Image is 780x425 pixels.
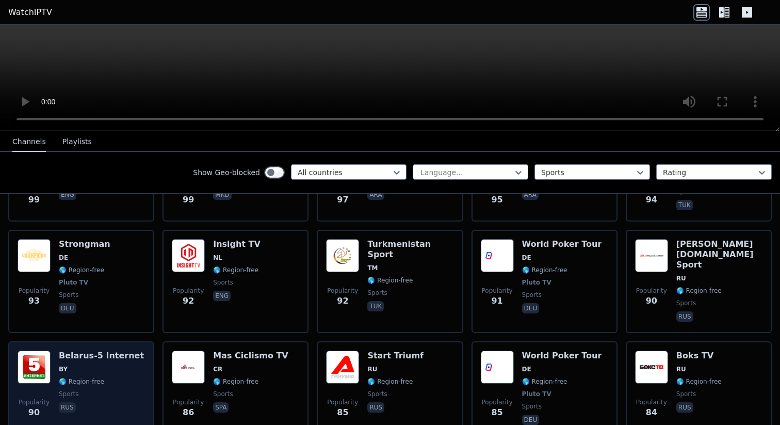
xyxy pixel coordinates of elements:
[213,254,222,262] span: NL
[646,406,657,419] span: 84
[367,289,387,297] span: sports
[522,377,567,386] span: 🌎 Region-free
[636,287,667,295] span: Popularity
[172,351,205,384] img: Mas Ciclismo TV
[481,351,514,384] img: World Poker Tour
[337,406,348,419] span: 85
[213,351,288,361] h6: Mas Ciclismo TV
[326,351,359,384] img: Start Triumf
[59,278,88,287] span: Pluto TV
[367,276,413,285] span: 🌎 Region-free
[635,351,668,384] img: Boks TV
[213,291,231,301] p: eng
[676,311,693,322] p: rus
[327,398,358,406] span: Popularity
[367,239,453,260] h6: Turkmenistan Sport
[676,402,693,413] p: rus
[172,239,205,272] img: Insight TV
[18,239,51,272] img: Strongman
[213,402,229,413] p: spa
[522,291,542,299] span: sports
[646,295,657,307] span: 90
[213,390,233,398] span: sports
[28,295,40,307] span: 93
[183,194,194,206] span: 99
[12,132,46,152] button: Channels
[636,398,667,406] span: Popularity
[491,295,502,307] span: 91
[522,351,602,361] h6: World Poker Tour
[28,194,40,206] span: 99
[522,239,602,249] h6: World Poker Tour
[522,254,531,262] span: DE
[59,303,76,313] p: deu
[59,266,104,274] span: 🌎 Region-free
[522,278,551,287] span: Pluto TV
[59,190,76,200] p: eng
[213,278,233,287] span: sports
[213,239,261,249] h6: Insight TV
[676,299,696,307] span: sports
[676,390,696,398] span: sports
[8,6,52,19] a: WatchIPTV
[676,287,722,295] span: 🌎 Region-free
[18,351,51,384] img: Belarus-5 Internet
[522,266,567,274] span: 🌎 Region-free
[213,190,231,200] p: mkd
[367,264,378,272] span: TM
[676,377,722,386] span: 🌎 Region-free
[59,291,78,299] span: sports
[522,390,551,398] span: Pluto TV
[327,287,358,295] span: Popularity
[213,365,222,373] span: CR
[337,295,348,307] span: 92
[173,287,204,295] span: Popularity
[59,365,68,373] span: BY
[367,351,424,361] h6: Start Triumf
[676,365,686,373] span: RU
[213,266,258,274] span: 🌎 Region-free
[676,274,686,282] span: RU
[522,402,542,411] span: sports
[482,287,513,295] span: Popularity
[183,406,194,419] span: 86
[491,194,502,206] span: 95
[367,301,384,311] p: tuk
[482,398,513,406] span: Popularity
[367,190,384,200] p: ara
[59,351,144,361] h6: Belarus-5 Internet
[676,200,693,210] p: tuk
[59,390,78,398] span: sports
[367,365,377,373] span: RU
[367,402,384,413] p: rus
[522,303,540,313] p: deu
[522,365,531,373] span: DE
[522,415,540,425] p: deu
[635,239,668,272] img: Astrahan.Ru Sport
[59,239,110,249] h6: Strongman
[326,239,359,272] img: Turkmenistan Sport
[173,398,204,406] span: Popularity
[62,132,92,152] button: Playlists
[59,402,76,413] p: rus
[19,398,50,406] span: Popularity
[646,194,657,206] span: 94
[676,351,722,361] h6: Boks TV
[337,194,348,206] span: 97
[193,167,260,178] label: Show Geo-blocked
[676,239,762,270] h6: [PERSON_NAME][DOMAIN_NAME] Sport
[28,406,40,419] span: 90
[367,377,413,386] span: 🌎 Region-free
[59,254,68,262] span: DE
[481,239,514,272] img: World Poker Tour
[491,406,502,419] span: 85
[213,377,258,386] span: 🌎 Region-free
[183,295,194,307] span: 92
[59,377,104,386] span: 🌎 Region-free
[522,190,539,200] p: ara
[367,390,387,398] span: sports
[19,287,50,295] span: Popularity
